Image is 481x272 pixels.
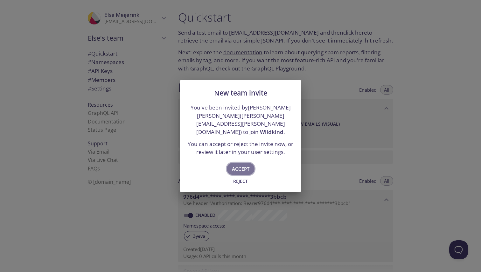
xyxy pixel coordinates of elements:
[196,112,285,136] a: [PERSON_NAME][EMAIL_ADDRESS][PERSON_NAME][DOMAIN_NAME]
[260,128,283,136] span: Wildkind
[188,103,293,136] p: You've been invited by [PERSON_NAME] [PERSON_NAME] ( ) to join .
[188,140,293,156] p: You can accept or reject the invite now, or review it later in your user settings.
[227,163,254,175] button: Accept
[230,176,251,186] button: Reject
[214,88,267,97] span: New team invite
[232,165,249,173] span: Accept
[232,177,249,185] span: Reject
